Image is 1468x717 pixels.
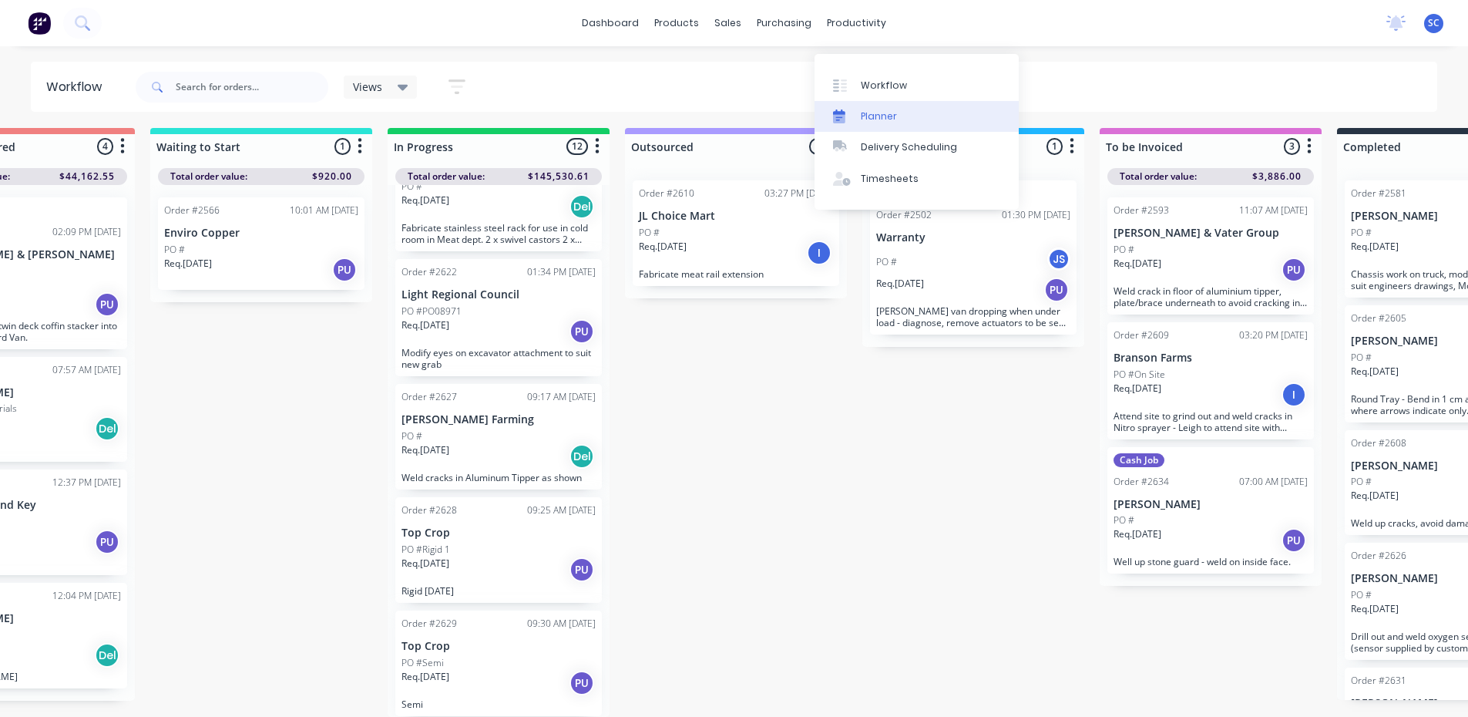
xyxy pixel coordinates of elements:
[290,204,358,217] div: 10:01 AM [DATE]
[870,180,1077,335] div: UrgentOrder #250201:30 PM [DATE]WarrantyPO #JSReq.[DATE]PU[PERSON_NAME] van dropping when under l...
[861,140,957,154] div: Delivery Scheduling
[639,226,660,240] p: PO #
[639,187,694,200] div: Order #2610
[527,390,596,404] div: 09:17 AM [DATE]
[1114,227,1308,240] p: [PERSON_NAME] & Vater Group
[764,187,833,200] div: 03:27 PM [DATE]
[569,319,594,344] div: PU
[639,210,833,223] p: JL Choice Mart
[1351,436,1406,450] div: Order #2608
[408,170,485,183] span: Total order value:
[401,305,462,318] p: PO #PO08971
[807,241,831,265] div: I
[815,132,1019,163] a: Delivery Scheduling
[95,530,119,554] div: PU
[95,643,119,668] div: Del
[401,640,596,653] p: Top Crop
[749,12,819,35] div: purchasing
[164,257,212,271] p: Req. [DATE]
[395,384,602,490] div: Order #262709:17 AM [DATE][PERSON_NAME] FarmingPO #Req.[DATE]DelWeld cracks in Aluminum Tipper as...
[876,305,1070,328] p: [PERSON_NAME] van dropping when under load - diagnose, remove actuators to be sent away for repai...
[527,617,596,631] div: 09:30 AM [DATE]
[395,259,602,376] div: Order #262201:34 PM [DATE]Light Regional CouncilPO #PO08971Req.[DATE]PUModify eyes on excavator a...
[569,557,594,582] div: PU
[1351,351,1372,365] p: PO #
[401,543,450,557] p: PO #Rigid 1
[52,363,121,377] div: 07:57 AM [DATE]
[1107,197,1314,315] div: Order #259311:07 AM [DATE][PERSON_NAME] & Vater GroupPO #Req.[DATE]PUWeld crack in floor of alumi...
[395,611,602,716] div: Order #262909:30 AM [DATE]Top CropPO #SemiReq.[DATE]PUSemi
[1114,527,1161,541] p: Req. [DATE]
[401,527,596,540] p: Top Crop
[1282,382,1306,407] div: I
[527,265,596,279] div: 01:34 PM [DATE]
[815,163,1019,194] a: Timesheets
[1114,328,1169,342] div: Order #2609
[574,12,647,35] a: dashboard
[1252,170,1302,183] span: $3,886.00
[1351,365,1399,379] p: Req. [DATE]
[1351,475,1372,489] p: PO #
[528,170,590,183] span: $145,530.61
[1114,556,1308,567] p: Well up stone guard - weld on inside face.
[819,12,894,35] div: productivity
[569,444,594,469] div: Del
[1044,278,1069,302] div: PU
[1282,258,1306,282] div: PU
[1351,226,1372,240] p: PO #
[401,472,596,483] p: Weld cracks in Aluminum Tipper as shown
[1351,187,1406,200] div: Order #2581
[1114,475,1169,489] div: Order #2634
[1114,257,1161,271] p: Req. [DATE]
[401,443,449,457] p: Req. [DATE]
[569,671,594,695] div: PU
[401,585,596,597] p: Rigid [DATE]
[876,255,897,269] p: PO #
[1114,243,1134,257] p: PO #
[401,194,449,207] p: Req. [DATE]
[401,347,596,370] p: Modify eyes on excavator attachment to suit new grab
[164,243,185,257] p: PO #
[401,429,422,443] p: PO #
[401,265,457,279] div: Order #2622
[569,194,594,219] div: Del
[401,557,449,571] p: Req. [DATE]
[861,79,907,93] div: Workflow
[401,318,449,332] p: Req. [DATE]
[1114,352,1308,365] p: Branson Farms
[1351,240,1399,254] p: Req. [DATE]
[527,503,596,517] div: 09:25 AM [DATE]
[164,227,358,240] p: Enviro Copper
[52,476,121,490] div: 12:37 PM [DATE]
[401,670,449,684] p: Req. [DATE]
[1282,528,1306,553] div: PU
[332,258,357,282] div: PU
[876,277,924,291] p: Req. [DATE]
[1114,382,1161,396] p: Req. [DATE]
[401,413,596,426] p: [PERSON_NAME] Farming
[312,170,352,183] span: $920.00
[1107,447,1314,574] div: Cash JobOrder #263407:00 AM [DATE][PERSON_NAME]PO #Req.[DATE]PUWell up stone guard - weld on insi...
[876,231,1070,244] p: Warranty
[401,288,596,301] p: Light Regional Council
[401,390,457,404] div: Order #2627
[401,656,444,670] p: PO #Semi
[176,72,328,103] input: Search for orders...
[164,204,220,217] div: Order #2566
[95,292,119,317] div: PU
[401,180,422,194] p: PO #
[1114,204,1169,217] div: Order #2593
[861,109,897,123] div: Planner
[639,240,687,254] p: Req. [DATE]
[46,78,109,96] div: Workflow
[1114,498,1308,511] p: [PERSON_NAME]
[395,135,602,252] div: PO #Req.[DATE]DelFabricate stainless steel rack for use in cold room in Meat dept. 2 x swivel cas...
[861,172,919,186] div: Timesheets
[395,497,602,603] div: Order #262809:25 AM [DATE]Top CropPO #Rigid 1Req.[DATE]PURigid [DATE]
[1239,475,1308,489] div: 07:00 AM [DATE]
[353,79,382,95] span: Views
[1351,549,1406,563] div: Order #2626
[1120,170,1197,183] span: Total order value:
[158,197,364,290] div: Order #256610:01 AM [DATE]Enviro CopperPO #Req.[DATE]PU
[1114,368,1165,382] p: PO #On Site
